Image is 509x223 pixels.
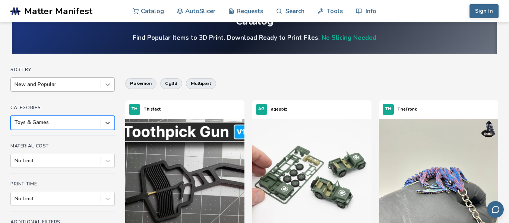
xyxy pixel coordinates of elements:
[258,107,265,112] span: AG
[398,105,417,113] p: TheFronk
[144,105,161,113] p: Thisfact
[15,196,16,202] input: No Limit
[133,34,376,42] h4: Find Popular Items to 3D Print. Download Ready to Print Files.
[10,67,115,72] h4: Sort By
[15,82,16,87] input: New and Popular
[125,78,157,89] button: pokemon
[271,105,287,113] p: agepbiz
[487,201,504,218] button: Send feedback via email
[186,78,216,89] button: multipart
[160,78,182,89] button: cg3d
[235,16,274,27] div: Catalog
[10,105,115,110] h4: Categories
[10,143,115,149] h4: Material Cost
[385,107,391,112] span: TH
[10,181,115,187] h4: Print Time
[322,34,376,42] a: No Slicing Needed
[470,4,499,18] button: Sign In
[24,6,92,16] span: Matter Manifest
[132,107,137,112] span: TH
[15,158,16,164] input: No Limit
